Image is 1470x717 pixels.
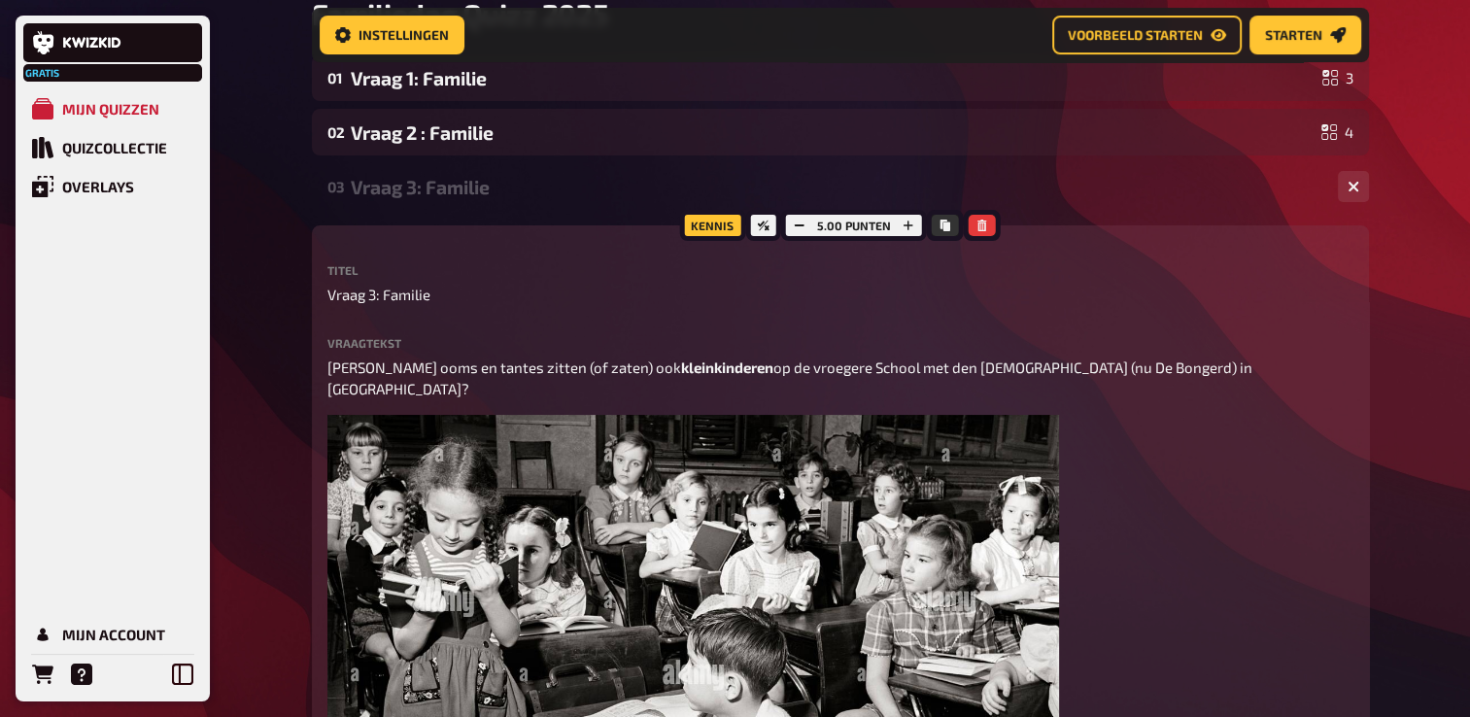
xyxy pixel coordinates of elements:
[327,284,430,306] span: Vraag 3: Familie
[62,178,134,195] div: Overlays
[1322,70,1353,85] div: 3
[320,16,464,54] a: Instellingen
[327,264,1353,276] label: Titel
[23,89,202,128] a: Mijn quizzen
[679,210,745,241] div: Kennis
[781,210,927,241] div: 5.00 punten
[327,123,343,141] div: 02
[351,67,1315,89] div: Vraag 1: Familie
[327,358,1255,398] span: op de vroegere School met den [DEMOGRAPHIC_DATA] (nu De Bongerd) in [GEOGRAPHIC_DATA]?
[23,615,202,654] a: Mijn Account
[23,167,202,206] a: Overlays
[351,176,1322,198] div: Vraag 3: Familie
[25,67,60,79] span: Gratis
[62,100,159,118] div: Mijn quizzen
[1265,28,1322,42] span: Starten
[327,337,1353,349] label: Vraagtekst
[62,655,101,694] a: Help
[327,358,681,376] span: [PERSON_NAME] ooms en tantes zitten (of zaten) ook
[62,139,167,156] div: Quizcollectie
[23,655,62,694] a: Bestellingen
[359,28,449,42] span: Instellingen
[681,358,773,376] span: kleinkinderen
[62,626,165,643] div: Mijn Account
[1068,28,1203,42] span: Voorbeeld starten
[327,178,343,195] div: 03
[1052,16,1242,54] a: Voorbeeld starten
[1249,16,1361,54] a: Starten
[327,69,343,86] div: 01
[932,215,959,236] button: Kopiëren
[351,121,1314,144] div: Vraag 2 : Familie
[23,128,202,167] a: Quizcollectie
[1321,124,1353,140] div: 4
